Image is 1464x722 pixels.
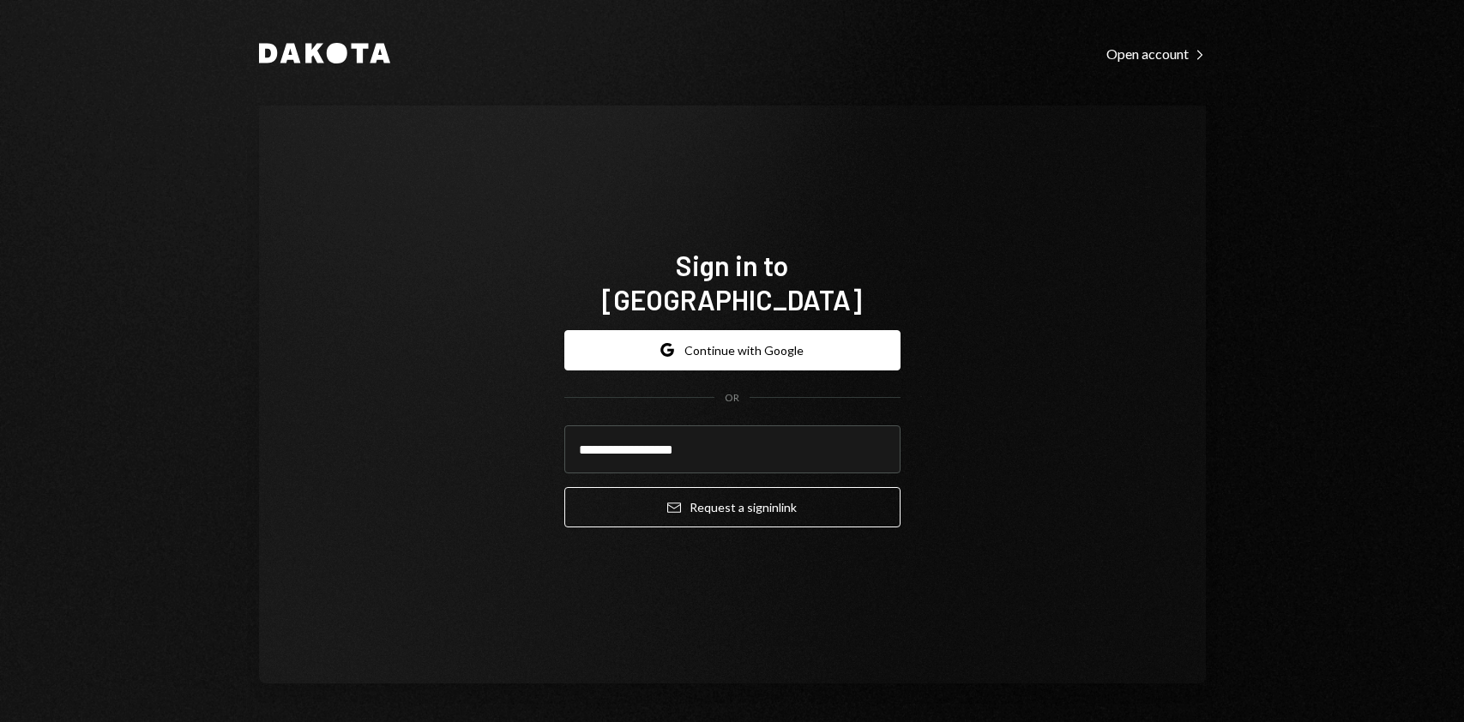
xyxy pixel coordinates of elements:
[564,248,901,316] h1: Sign in to [GEOGRAPHIC_DATA]
[564,487,901,527] button: Request a signinlink
[1106,45,1206,63] div: Open account
[564,330,901,370] button: Continue with Google
[1106,44,1206,63] a: Open account
[725,391,739,406] div: OR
